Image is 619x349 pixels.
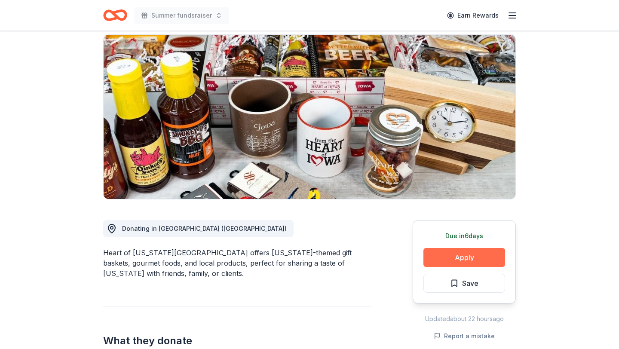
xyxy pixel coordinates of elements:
[434,331,495,341] button: Report a mistake
[104,35,515,199] img: Image for Heart of Iowa Market Place
[413,314,516,324] div: Updated about 22 hours ago
[122,225,287,232] span: Donating in [GEOGRAPHIC_DATA] ([GEOGRAPHIC_DATA])
[423,248,505,267] button: Apply
[423,274,505,293] button: Save
[442,8,504,23] a: Earn Rewards
[134,7,229,24] button: Summer fundsraiser
[103,5,127,25] a: Home
[103,334,371,348] h2: What they donate
[423,231,505,241] div: Due in 6 days
[151,10,212,21] span: Summer fundsraiser
[103,248,371,279] div: Heart of [US_STATE][GEOGRAPHIC_DATA] offers [US_STATE]-themed gift baskets, gourmet foods, and lo...
[462,278,478,289] span: Save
